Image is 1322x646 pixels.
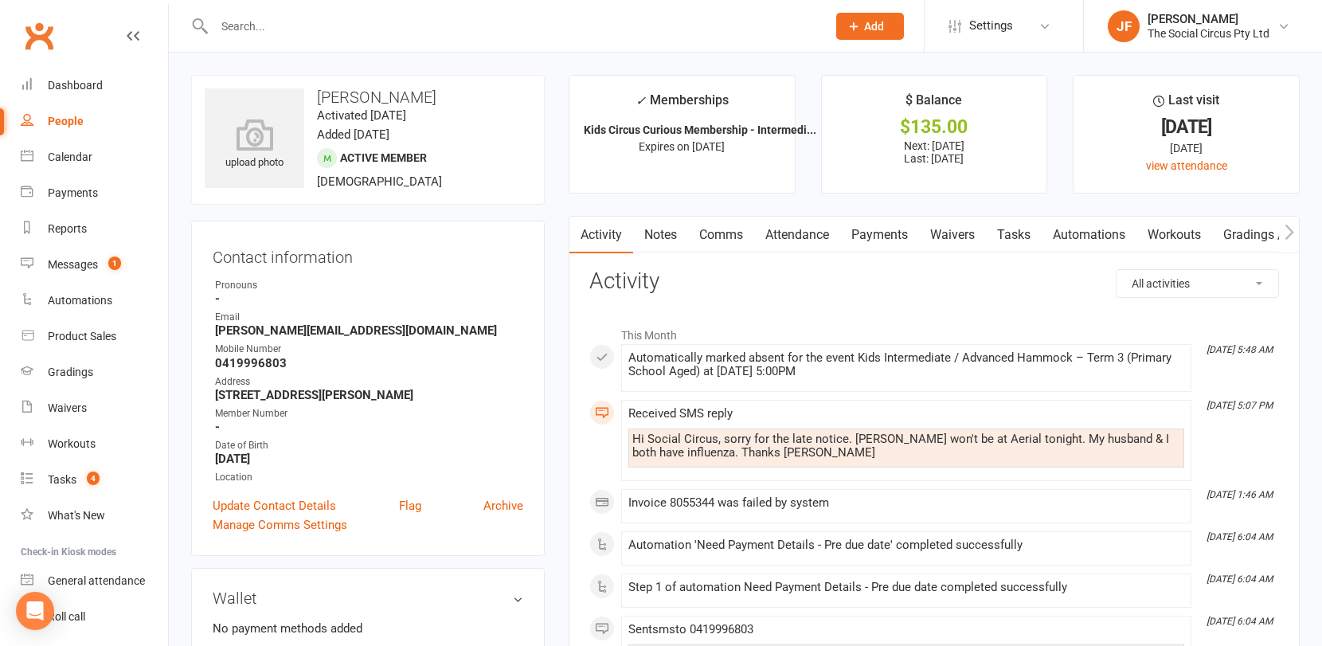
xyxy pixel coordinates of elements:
[215,470,523,485] div: Location
[48,473,76,486] div: Tasks
[21,462,168,498] a: Tasks 4
[688,217,754,253] a: Comms
[21,68,168,104] a: Dashboard
[48,574,145,587] div: General attendance
[215,356,523,370] strong: 0419996803
[215,406,523,421] div: Member Number
[215,278,523,293] div: Pronouns
[1148,26,1269,41] div: The Social Circus Pty Ltd
[628,581,1184,594] div: Step 1 of automation Need Payment Details - Pre due date completed successfully
[48,366,93,378] div: Gradings
[16,592,54,630] div: Open Intercom Messenger
[48,509,105,522] div: What's New
[584,123,816,136] strong: Kids Circus Curious Membership - Intermedi...
[636,90,729,119] div: Memberships
[1146,159,1227,172] a: view attendance
[633,217,688,253] a: Notes
[1207,489,1273,500] i: [DATE] 1:46 AM
[21,354,168,390] a: Gradings
[836,139,1033,165] p: Next: [DATE] Last: [DATE]
[589,269,1279,294] h3: Activity
[48,186,98,199] div: Payments
[215,342,523,357] div: Mobile Number
[864,20,884,33] span: Add
[639,140,725,153] span: Expires on [DATE]
[215,323,523,338] strong: [PERSON_NAME][EMAIL_ADDRESS][DOMAIN_NAME]
[1088,119,1285,135] div: [DATE]
[632,433,1180,460] div: Hi Social Circus, sorry for the late notice. [PERSON_NAME] won't be at Aerial tonight. My husband...
[1042,217,1136,253] a: Automations
[399,496,421,515] a: Flag
[1207,344,1273,355] i: [DATE] 5:48 AM
[21,104,168,139] a: People
[21,139,168,175] a: Calendar
[1088,139,1285,157] div: [DATE]
[340,151,427,164] span: Active member
[317,174,442,189] span: [DEMOGRAPHIC_DATA]
[48,437,96,450] div: Workouts
[213,242,523,266] h3: Contact information
[836,13,904,40] button: Add
[48,330,116,343] div: Product Sales
[48,79,103,92] div: Dashboard
[215,438,523,453] div: Date of Birth
[48,294,112,307] div: Automations
[213,496,336,515] a: Update Contact Details
[213,619,523,638] li: No payment methods added
[636,93,646,108] i: ✓
[986,217,1042,253] a: Tasks
[1207,400,1273,411] i: [DATE] 5:07 PM
[1207,616,1273,627] i: [DATE] 6:04 AM
[21,498,168,534] a: What's New
[905,90,962,119] div: $ Balance
[48,258,98,271] div: Messages
[1148,12,1269,26] div: [PERSON_NAME]
[87,472,100,485] span: 4
[21,283,168,319] a: Automations
[21,563,168,599] a: General attendance kiosk mode
[21,390,168,426] a: Waivers
[48,222,87,235] div: Reports
[1153,90,1219,119] div: Last visit
[628,496,1184,510] div: Invoice 8055344 was failed by system
[215,310,523,325] div: Email
[569,217,633,253] a: Activity
[205,88,531,106] h3: [PERSON_NAME]
[628,622,753,636] span: Sent sms to 0419996803
[19,16,59,56] a: Clubworx
[21,319,168,354] a: Product Sales
[836,119,1033,135] div: $135.00
[215,452,523,466] strong: [DATE]
[21,175,168,211] a: Payments
[628,407,1184,421] div: Received SMS reply
[628,351,1184,378] div: Automatically marked absent for the event Kids Intermediate / Advanced Hammock – Term 3 (Primary ...
[48,151,92,163] div: Calendar
[919,217,986,253] a: Waivers
[317,108,406,123] time: Activated [DATE]
[215,388,523,402] strong: [STREET_ADDRESS][PERSON_NAME]
[317,127,389,142] time: Added [DATE]
[754,217,840,253] a: Attendance
[215,420,523,434] strong: -
[215,292,523,306] strong: -
[21,247,168,283] a: Messages 1
[21,599,168,635] a: Roll call
[215,374,523,390] div: Address
[483,496,523,515] a: Archive
[840,217,919,253] a: Payments
[108,256,121,270] span: 1
[1136,217,1212,253] a: Workouts
[1108,10,1140,42] div: JF
[213,515,347,534] a: Manage Comms Settings
[589,319,1279,344] li: This Month
[48,115,84,127] div: People
[213,589,523,607] h3: Wallet
[209,15,815,37] input: Search...
[628,538,1184,552] div: Automation 'Need Payment Details - Pre due date' completed successfully
[21,426,168,462] a: Workouts
[21,211,168,247] a: Reports
[205,119,304,171] div: upload photo
[1207,574,1273,585] i: [DATE] 6:04 AM
[48,401,87,414] div: Waivers
[48,610,85,623] div: Roll call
